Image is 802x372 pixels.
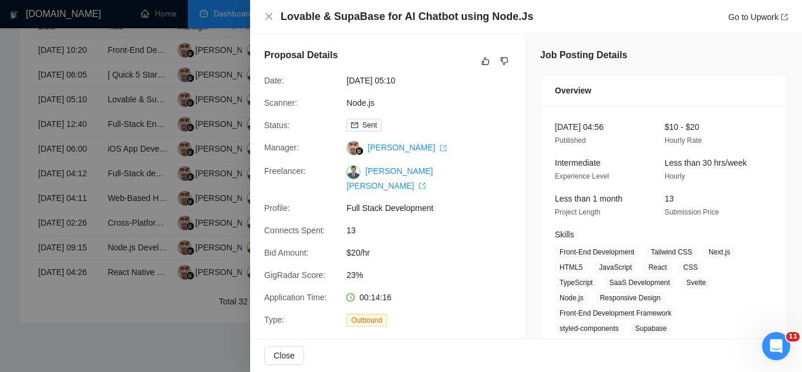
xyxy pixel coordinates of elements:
[631,322,672,335] span: Supabase
[346,98,374,108] a: Node.js
[346,293,355,301] span: clock-circle
[264,98,297,108] span: Scanner:
[264,248,309,257] span: Bid Amount:
[555,261,587,274] span: HTML5
[682,276,710,289] span: Svelte
[555,136,586,145] span: Published
[728,12,788,22] a: Go to Upworkexport
[679,261,703,274] span: CSS
[555,246,639,259] span: Front-End Development
[555,208,600,216] span: Project Length
[555,158,601,167] span: Intermediate
[264,226,325,235] span: Connects Spent:
[274,349,295,362] span: Close
[264,12,274,22] button: Close
[281,9,533,24] h4: Lovable & SupaBase for AI Chatbot using Node.Js
[368,143,447,152] a: [PERSON_NAME] export
[440,145,447,152] span: export
[478,54,493,68] button: like
[555,276,598,289] span: TypeScript
[346,74,523,87] span: [DATE] 05:10
[665,172,685,180] span: Hourly
[665,158,747,167] span: Less than 30 hrs/week
[346,269,523,281] span: 23%
[264,315,284,324] span: Type:
[665,136,702,145] span: Hourly Rate
[264,48,338,62] h5: Proposal Details
[555,322,624,335] span: styled-components
[264,166,306,176] span: Freelancer:
[665,208,719,216] span: Submission Price
[555,230,574,239] span: Skills
[264,120,290,130] span: Status:
[665,122,699,132] span: $10 - $20
[643,261,671,274] span: React
[355,147,363,155] img: gigradar-bm.png
[781,14,788,21] span: export
[481,56,490,66] span: like
[497,54,511,68] button: dislike
[346,314,387,327] span: Outbound
[594,261,636,274] span: JavaScript
[786,332,800,341] span: 11
[605,276,675,289] span: SaaS Development
[646,246,697,259] span: Tailwind CSS
[762,332,790,360] iframe: Intercom live chat
[264,346,304,365] button: Close
[264,270,325,280] span: GigRadar Score:
[346,202,523,215] span: Full Stack Development
[346,166,433,190] a: [PERSON_NAME] [PERSON_NAME] export
[359,293,392,302] span: 00:14:16
[351,122,358,129] span: mail
[264,12,274,21] span: close
[665,194,674,203] span: 13
[555,172,609,180] span: Experience Level
[362,121,377,129] span: Sent
[419,182,426,189] span: export
[704,246,735,259] span: Next.js
[264,76,284,85] span: Date:
[540,48,627,62] h5: Job Posting Details
[500,56,508,66] span: dislike
[346,224,523,237] span: 13
[595,291,665,304] span: Responsive Design
[264,203,290,213] span: Profile:
[555,194,622,203] span: Less than 1 month
[555,84,591,97] span: Overview
[346,246,523,259] span: $20/hr
[555,307,676,320] span: Front-End Development Framework
[264,293,327,302] span: Application Time:
[555,122,604,132] span: [DATE] 04:56
[555,291,588,304] span: Node.js
[264,143,299,152] span: Manager:
[346,165,360,179] img: c1RPiVo6mRFR6BN7zoJI2yUK906y9LnLzoARGoO75PPeKwuOSWmoT69oZKPhhgZsWc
